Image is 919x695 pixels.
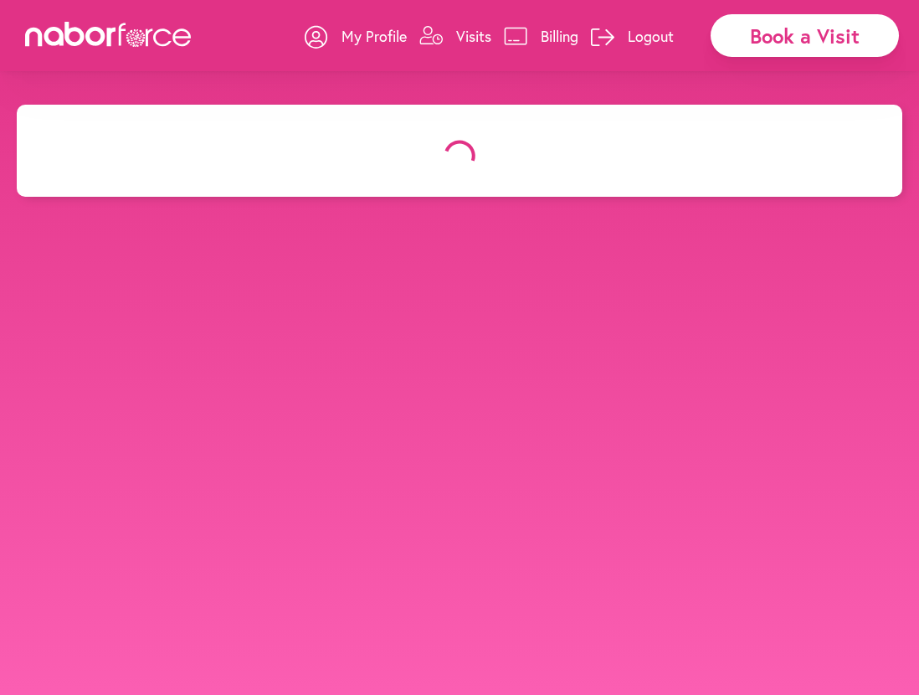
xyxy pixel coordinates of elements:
a: Billing [504,11,578,61]
p: My Profile [341,26,407,46]
a: My Profile [305,11,407,61]
p: Visits [456,26,491,46]
a: Visits [419,11,491,61]
p: Logout [628,26,674,46]
div: Book a Visit [711,14,899,57]
a: Logout [591,11,674,61]
p: Billing [541,26,578,46]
